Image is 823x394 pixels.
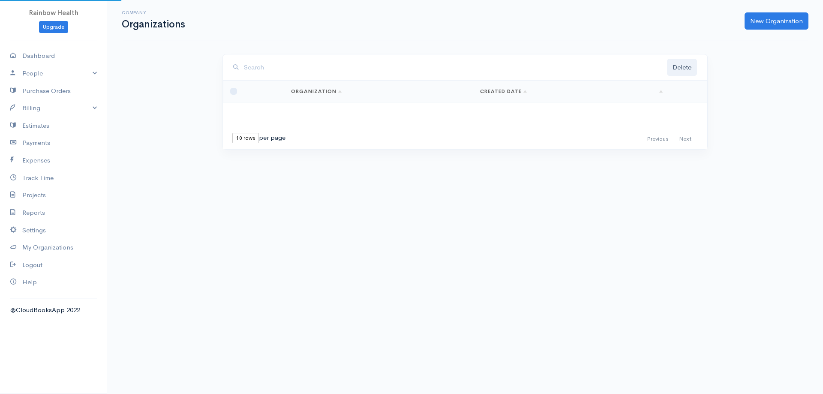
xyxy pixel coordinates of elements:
a: New Organization [745,12,808,30]
span: Rainbow Health [29,9,78,17]
div: @CloudBooksApp 2022 [10,305,97,315]
a: Upgrade [39,21,68,33]
div: per page [232,133,285,143]
button: Delete [667,59,697,76]
h1: Organizations [122,19,185,30]
a: Organization [291,88,342,95]
a: Created Date [480,88,527,95]
h6: Company [122,10,185,15]
input: Search [244,59,667,76]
